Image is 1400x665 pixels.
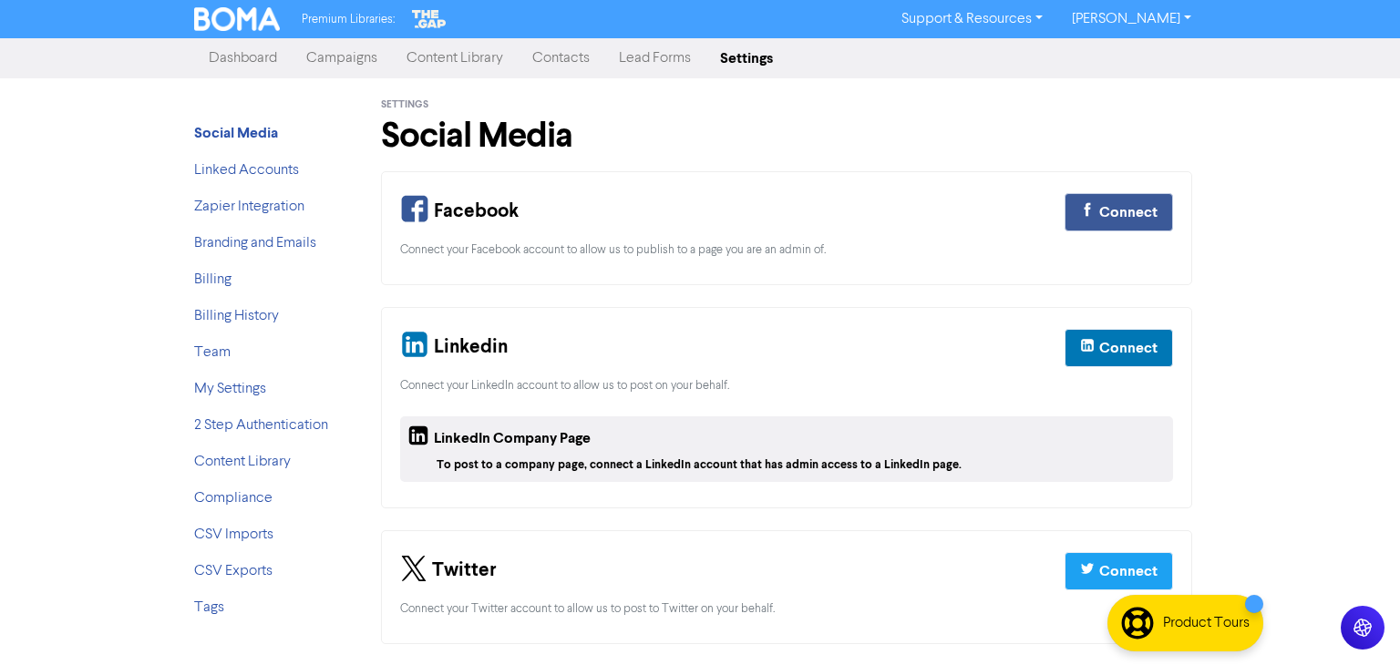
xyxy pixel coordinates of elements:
span: Premium Libraries: [302,14,395,26]
div: Linkedin [400,326,508,370]
a: Billing History [194,309,279,323]
a: Content Library [392,40,518,77]
strong: Social Media [194,124,278,142]
div: Your Facebook Connection [381,171,1192,285]
img: BOMA Logo [194,7,280,31]
div: Connect your Facebook account to allow us to publish to a page you are an admin of. [400,241,1173,259]
div: Connect your LinkedIn account to allow us to post on your behalf. [400,377,1173,394]
button: Connect [1065,193,1173,231]
a: Team [194,345,231,360]
a: Zapier Integration [194,199,304,214]
a: Content Library [194,455,291,469]
a: Support & Resources [887,5,1057,34]
div: Facebook [400,190,519,234]
button: Connect [1065,552,1173,590]
div: To post to a company page, connect a LinkedIn account that has admin access to a LinkedIn page. [437,456,1166,474]
div: Your Twitter Connection [381,530,1192,644]
div: Connect [1099,201,1158,223]
a: 2 Step Authentication [194,418,328,433]
a: Campaigns [292,40,392,77]
a: Social Media [194,127,278,141]
a: [PERSON_NAME] [1057,5,1206,34]
div: Your Linkedin and Company Page Connection [381,307,1192,507]
a: CSV Exports [194,564,273,578]
div: LinkedIn Company Page [407,424,591,456]
a: Compliance [194,491,273,506]
a: Linked Accounts [194,163,299,178]
h1: Social Media [381,115,1192,157]
a: CSV Imports [194,527,273,542]
span: Settings [381,98,428,111]
a: Lead Forms [604,40,705,77]
img: The Gap [409,7,449,31]
div: Connect [1099,560,1158,582]
a: Dashboard [194,40,292,77]
a: Billing [194,272,232,287]
a: Branding and Emails [194,236,316,251]
a: Settings [705,40,787,77]
a: My Settings [194,382,266,396]
iframe: Chat Widget [1309,578,1400,665]
a: Contacts [518,40,604,77]
div: Connect your Twitter account to allow us to post to Twitter on your behalf. [400,600,1173,618]
a: Tags [194,600,224,615]
button: Connect [1065,329,1173,367]
div: Connect [1099,337,1158,359]
div: Twitter [400,549,497,593]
